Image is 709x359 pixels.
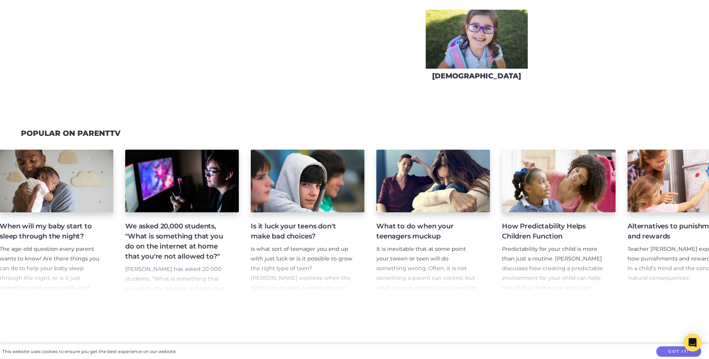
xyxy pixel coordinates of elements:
[21,129,120,138] h3: Popular on ParentTV
[376,150,490,293] a: What to do when your teenagers muckup It is inevitable that at some point your tween or teen will...
[376,244,478,303] p: It is inevitable that at some point your tween or teen will do something wrong. Often, it is not ...
[502,221,604,241] h4: How Predictability Helps Children Function
[251,150,364,293] a: Is it luck your teens don't make bad choices? Is what sort of teenager you end up with just luck ...
[425,9,528,86] a: [DEMOGRAPHIC_DATA]
[426,10,528,69] img: iStock-609791422_super-275x160.jpg
[125,150,239,293] a: We asked 20,000 students, "What is something that you do on the internet at home that you're not ...
[656,346,701,357] button: Got it!
[432,72,521,80] h3: [DEMOGRAPHIC_DATA]
[502,150,616,293] a: How Predictability Helps Children Function Predictability for your child is more than just a rout...
[684,334,702,352] div: Open Intercom Messenger
[2,348,176,356] div: This website uses cookies to ensure you get the best experience on our website.
[251,221,352,241] h4: Is it luck your teens don't make bad choices?
[376,221,478,241] h4: What to do when your teenagers muckup
[502,246,603,301] span: Predictability for your child is more than just a routine. [PERSON_NAME] discusses how creating a...
[251,244,352,303] p: Is what sort of teenager you end up with just luck or is it possible to grow the right type of te...
[125,221,227,262] h4: We asked 20,000 students, "What is something that you do on the internet at home that you're not ...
